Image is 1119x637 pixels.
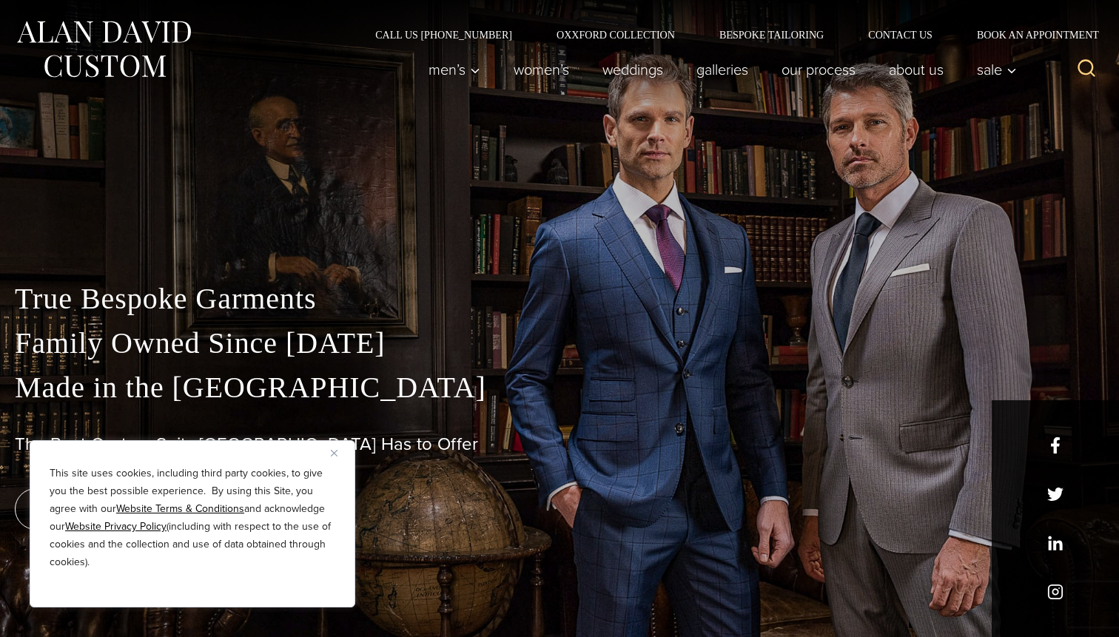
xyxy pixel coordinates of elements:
a: Our Process [765,55,873,84]
button: Close [331,444,349,462]
a: Call Us [PHONE_NUMBER] [353,30,534,40]
a: Oxxford Collection [534,30,697,40]
img: Alan David Custom [15,16,192,82]
a: Website Terms & Conditions [116,501,244,516]
a: weddings [586,55,680,84]
a: Contact Us [846,30,955,40]
button: View Search Form [1069,52,1104,87]
span: Men’s [429,62,480,77]
nav: Secondary Navigation [353,30,1104,40]
a: Galleries [680,55,765,84]
a: Website Privacy Policy [65,519,167,534]
p: This site uses cookies, including third party cookies, to give you the best possible experience. ... [50,465,335,571]
p: True Bespoke Garments Family Owned Since [DATE] Made in the [GEOGRAPHIC_DATA] [15,277,1104,410]
nav: Primary Navigation [412,55,1025,84]
a: Book an Appointment [955,30,1104,40]
a: About Us [873,55,961,84]
h1: The Best Custom Suits [GEOGRAPHIC_DATA] Has to Offer [15,434,1104,455]
span: Sale [977,62,1017,77]
img: Close [331,450,337,456]
a: Bespoke Tailoring [697,30,846,40]
a: book an appointment [15,488,222,530]
a: Women’s [497,55,586,84]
